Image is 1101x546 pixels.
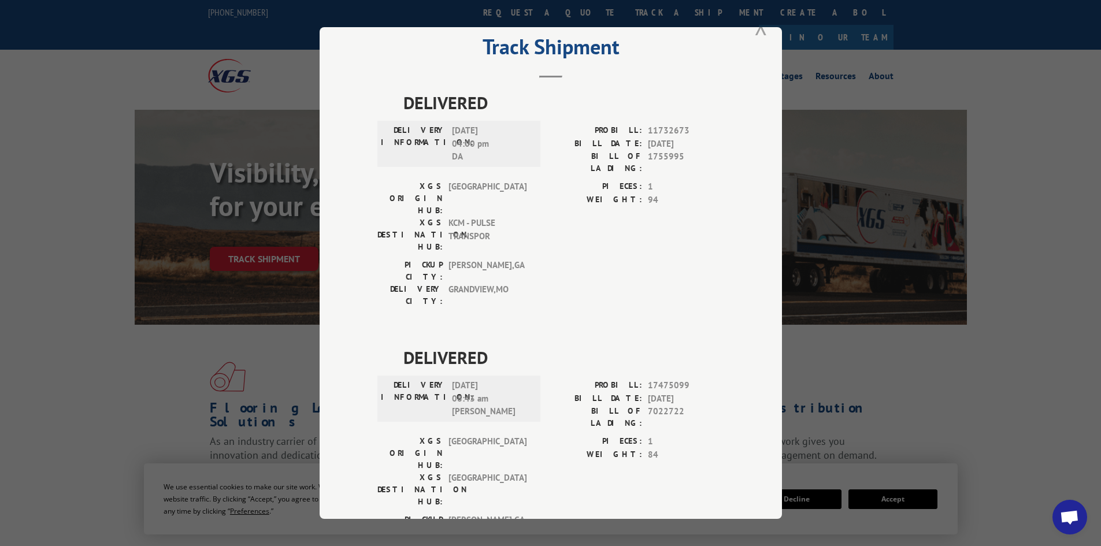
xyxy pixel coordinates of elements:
[1052,500,1087,534] div: Open chat
[377,180,443,217] label: XGS ORIGIN HUB:
[648,138,724,151] span: [DATE]
[648,392,724,406] span: [DATE]
[452,379,530,418] span: [DATE] 08:43 am [PERSON_NAME]
[448,259,527,283] span: [PERSON_NAME] , GA
[381,124,446,164] label: DELIVERY INFORMATION:
[448,180,527,217] span: [GEOGRAPHIC_DATA]
[452,124,530,164] span: [DATE] 04:00 pm DA
[551,138,642,151] label: BILL DATE:
[448,471,527,508] span: [GEOGRAPHIC_DATA]
[551,392,642,406] label: BILL DATE:
[648,150,724,174] span: 1755995
[551,405,642,429] label: BILL OF LADING:
[377,471,443,508] label: XGS DESTINATION HUB:
[648,405,724,429] span: 7022722
[448,217,527,253] span: KCM - PULSE TRANSPOR
[551,194,642,207] label: WEIGHT:
[381,379,446,418] label: DELIVERY INFORMATION:
[448,514,527,538] span: [PERSON_NAME] , GA
[377,217,443,253] label: XGS DESTINATION HUB:
[403,90,724,116] span: DELIVERED
[551,435,642,448] label: PIECES:
[551,124,642,138] label: PROBILL:
[377,39,724,61] h2: Track Shipment
[648,448,724,462] span: 84
[551,448,642,462] label: WEIGHT:
[648,379,724,392] span: 17475099
[448,283,527,307] span: GRANDVIEW , MO
[648,124,724,138] span: 11732673
[377,514,443,538] label: PICKUP CITY:
[377,259,443,283] label: PICKUP CITY:
[448,435,527,471] span: [GEOGRAPHIC_DATA]
[648,435,724,448] span: 1
[377,435,443,471] label: XGS ORIGIN HUB:
[551,379,642,392] label: PROBILL:
[551,150,642,174] label: BILL OF LADING:
[377,283,443,307] label: DELIVERY CITY:
[551,180,642,194] label: PIECES:
[403,344,724,370] span: DELIVERED
[648,180,724,194] span: 1
[648,194,724,207] span: 94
